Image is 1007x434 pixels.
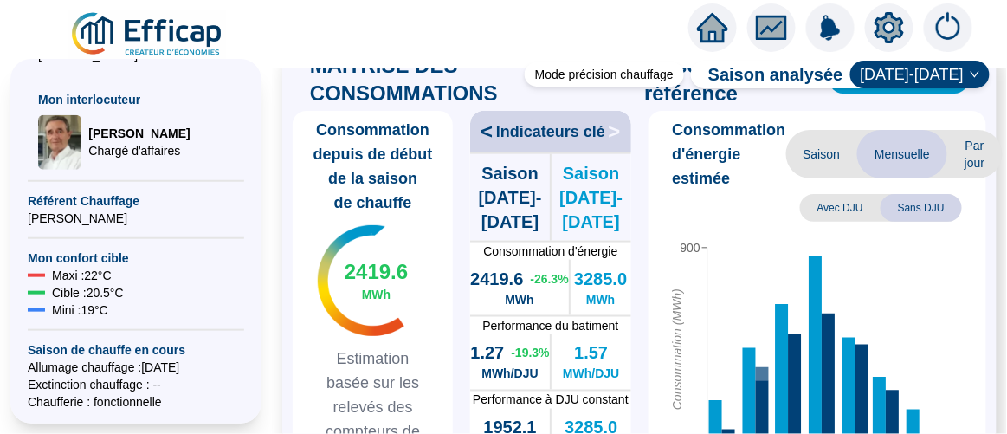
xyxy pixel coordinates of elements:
[970,69,980,80] span: down
[552,161,631,234] span: Saison [DATE]-[DATE]
[38,91,234,108] span: Mon interlocuteur
[800,194,881,222] span: Avec DJU
[673,118,786,191] span: Consommation d'énergie estimée
[608,118,630,146] span: >
[470,243,630,260] span: Consommation d'énergie
[52,267,112,284] span: Maxi : 22 °C
[511,345,549,362] span: -19.3 %
[697,12,728,43] span: home
[505,291,533,308] span: MWh
[345,258,408,286] span: 2419.6
[88,142,190,159] span: Chargé d'affaires
[52,301,108,319] span: Mini : 19 °C
[525,62,684,87] div: Mode précision chauffage
[881,194,962,222] span: Sans DJU
[574,267,627,291] span: 3285.0
[310,52,620,107] span: MAITRISE DES CONSOMMATIONS
[806,3,855,52] img: alerts
[470,161,550,234] span: Saison [DATE]-[DATE]
[563,366,619,383] span: MWh/DJU
[470,317,630,334] span: Performance du batiment
[481,366,538,383] span: MWh/DJU
[69,10,226,59] img: efficap energie logo
[669,289,683,411] tspan: Consommation (MWh)
[38,115,81,171] img: Chargé d'affaires
[28,341,244,359] span: Saison de chauffe en cours
[470,392,630,409] span: Performance à DJU constant
[470,341,504,366] span: 1.27
[857,130,947,178] span: Mensuelle
[470,118,493,146] span: <
[756,12,787,43] span: fund
[470,267,523,291] span: 2419.6
[861,62,979,87] span: 2024-2025
[318,225,405,336] img: indicateur températures
[28,376,244,393] span: Exctinction chauffage : --
[680,241,700,255] tspan: 900
[586,291,615,308] span: MWh
[28,393,244,411] span: Chaufferie : fonctionnelle
[530,270,568,288] span: -26.3 %
[28,359,244,376] span: Allumage chauffage : [DATE]
[947,130,1002,178] span: Par jour
[786,130,858,178] span: Saison
[52,284,124,301] span: Cible : 20.5 °C
[88,125,190,142] span: [PERSON_NAME]
[28,210,244,227] span: [PERSON_NAME]
[362,286,391,303] span: MWh
[28,192,244,210] span: Référent Chauffage
[874,12,905,43] span: setting
[496,120,605,144] span: Indicateurs clé
[28,249,244,267] span: Mon confort cible
[574,341,608,366] span: 1.57
[300,118,446,215] span: Consommation depuis de début de la saison de chauffe
[924,3,972,52] img: alerts
[691,62,843,87] span: Saison analysée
